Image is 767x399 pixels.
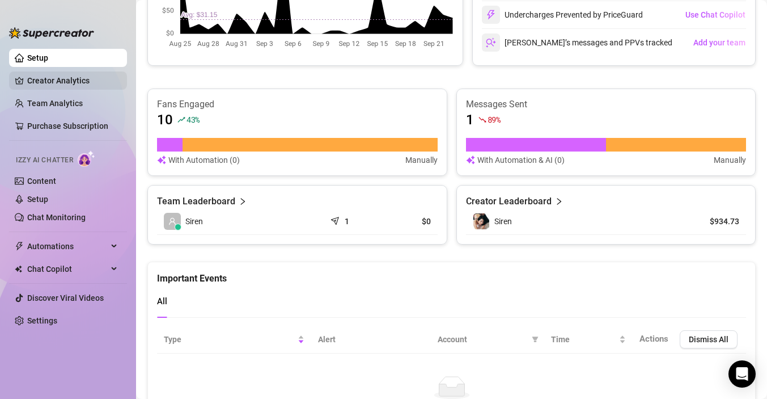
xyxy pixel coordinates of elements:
span: thunderbolt [15,242,24,251]
span: right [555,195,563,208]
a: Setup [27,195,48,204]
span: Automations [27,237,108,255]
span: filter [532,336,539,343]
article: 10 [157,111,173,129]
a: Discover Viral Videos [27,293,104,303]
article: Manually [714,154,746,166]
img: AI Chatter [78,150,95,167]
a: Setup [27,53,48,62]
img: Chat Copilot [15,265,22,273]
article: Creator Leaderboard [466,195,552,208]
img: svg%3e [157,154,166,166]
span: Siren [185,215,203,228]
article: Team Leaderboard [157,195,235,208]
a: Content [27,177,56,186]
span: rise [177,116,185,124]
a: Chat Monitoring [27,213,86,222]
article: 1 [345,216,349,227]
button: Use Chat Copilot [685,6,746,24]
button: Dismiss All [680,330,738,348]
span: fall [478,116,486,124]
img: logo-BBDzfeDw.svg [9,27,94,39]
div: Undercharges Prevented by PriceGuard [482,6,643,24]
a: Creator Analytics [27,72,118,90]
th: Type [157,326,311,354]
span: 43 % [187,114,200,125]
span: Actions [639,334,668,344]
span: filter [529,331,541,348]
span: Account [438,333,527,346]
span: send [330,214,342,225]
th: Alert [311,326,431,354]
article: $0 [388,216,431,227]
span: Izzy AI Chatter [16,155,73,166]
img: Siren [473,213,489,229]
span: Chat Copilot [27,260,108,278]
img: svg%3e [466,154,475,166]
span: Time [551,333,617,346]
span: All [157,296,167,306]
article: Manually [405,154,438,166]
a: Settings [27,316,57,325]
span: Siren [494,217,512,226]
span: right [239,195,247,208]
article: With Automation & AI (0) [477,154,565,166]
a: Team Analytics [27,99,83,108]
div: Open Intercom Messenger [728,360,756,388]
div: [PERSON_NAME]’s messages and PPVs tracked [482,33,672,52]
th: Time [544,326,633,354]
img: svg%3e [486,37,496,48]
a: Purchase Subscription [27,117,118,135]
span: 89 % [488,114,501,125]
span: Type [164,333,295,346]
span: Dismiss All [689,335,728,344]
img: svg%3e [486,10,496,20]
button: Add your team [693,33,746,52]
article: 1 [466,111,474,129]
span: Add your team [693,38,745,47]
article: $934.73 [688,216,739,227]
article: Messages Sent [466,98,747,111]
article: Fans Engaged [157,98,438,111]
span: user [168,217,176,225]
span: Use Chat Copilot [685,10,745,19]
article: With Automation (0) [168,154,240,166]
div: Important Events [157,262,746,285]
